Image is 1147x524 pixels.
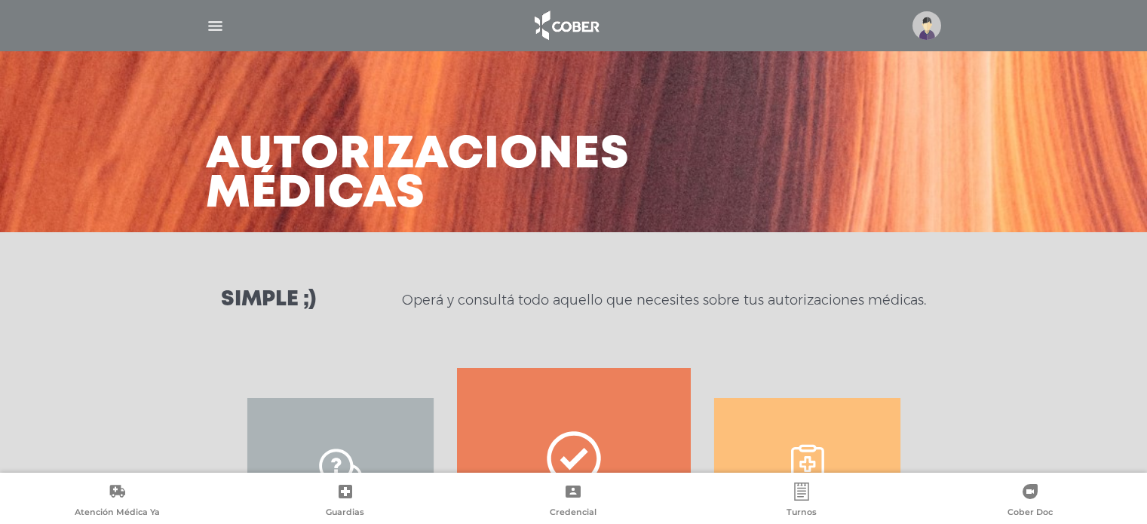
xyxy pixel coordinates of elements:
span: Cober Doc [1007,507,1053,520]
a: Atención Médica Ya [3,483,232,521]
span: Turnos [787,507,817,520]
span: Credencial [550,507,597,520]
a: Credencial [459,483,688,521]
img: Cober_menu-lines-white.svg [206,17,225,35]
span: Guardias [326,507,364,520]
a: Cober Doc [915,483,1144,521]
a: Turnos [688,483,916,521]
span: Atención Médica Ya [75,507,160,520]
p: Operá y consultá todo aquello que necesites sobre tus autorizaciones médicas. [402,291,926,309]
h3: Simple ;) [221,290,316,311]
a: Guardias [232,483,460,521]
img: profile-placeholder.svg [912,11,941,40]
img: logo_cober_home-white.png [526,8,606,44]
h3: Autorizaciones médicas [206,136,630,214]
